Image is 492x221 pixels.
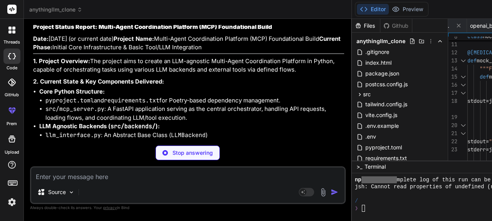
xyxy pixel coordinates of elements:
p: [DATE] (or current date) Multi-Agent Coordination Platform (MCP) Foundational Build Initial Core ... [33,35,344,52]
li: and for Poetry-based dependency management. [45,96,344,105]
label: GitHub [5,92,19,98]
div: 11 [448,40,457,49]
span: npm [355,176,365,184]
span: >_ [356,163,362,171]
span: postcss.config.js [365,80,408,89]
div: Click to collapse the range. [458,121,468,129]
span: 6 [448,33,457,41]
span: def [480,73,489,80]
label: prem [7,121,17,127]
strong: Date: [33,35,49,42]
div: 18 [448,97,457,105]
span: index.html [365,58,392,67]
strong: 2. Current State & Key Components Delivered: [33,78,164,85]
span: .env [365,132,377,141]
span: anythingllm_clone [356,37,405,45]
code: LLMBackend [171,131,206,139]
div: Files [352,22,380,30]
strong: Core Python Structure: [39,88,105,95]
p: Source [48,188,66,196]
span: def [467,57,477,64]
div: 16 [448,81,457,89]
span: anythingllm_clone [29,6,82,13]
div: Github [380,22,412,30]
img: icon [331,188,338,196]
span: ❯ [355,205,359,212]
img: attachment [319,188,328,197]
div: Click to collapse the range. [458,81,468,89]
p: Stop answering [172,149,213,157]
div: 20 [448,121,457,129]
strong: Project Name: [114,35,154,42]
span: privacy [103,205,117,210]
code: requirements.txt [104,97,159,104]
code: pyproject.toml [45,97,94,104]
div: 12 [448,49,457,57]
img: Pick Models [68,189,75,196]
span: .gitignore [365,47,390,57]
span: / [355,198,358,205]
div: 14 [448,65,457,73]
span: error [368,176,384,184]
span: requirements.txt [365,154,408,163]
span: pyproject.toml [365,143,403,152]
li: : An Abstract Base Class ( ) [45,131,344,140]
img: settings [5,196,18,209]
p: Always double-check its answers. Your in Bind [30,204,346,211]
div: Click to collapse the range. [458,57,468,65]
span: vite.config.js [365,110,398,120]
label: code [7,65,17,71]
div: Click to collapse the range. [458,89,468,97]
div: 17 [448,89,457,97]
button: Preview [389,4,427,15]
span: package.json [365,69,400,78]
strong: Project Status Report: Multi-Agent Coordination Platform (MCP) Foundational Build [33,23,272,30]
li: : A FastAPI application serving as the central orchestrator, handling API requests, loading flows... [45,105,344,122]
span: src [363,90,371,98]
code: src/backends/ [110,122,156,130]
strong: 1. Project Overview: [33,57,90,65]
span: Terminal [365,163,386,171]
strong: LLM Agnostic Backends ( ): [39,122,160,130]
label: Upload [5,149,19,156]
div: 21 [448,129,457,137]
p: The project aims to create an LLM-agnostic Multi-Agent Coordination Platform in Python, capable o... [33,57,344,74]
div: 19 [448,113,457,121]
div: 15 [448,73,457,81]
code: llm_interface.py [45,131,101,139]
button: Editor [357,4,389,15]
div: Click to collapse the range. [458,129,468,137]
span: .env.example [365,121,400,131]
code: src/mcp_server.py [45,105,104,113]
div: 23 [448,146,457,154]
div: 13 [448,57,457,65]
div: 22 [448,137,457,146]
span: tailwind.config.js [365,100,408,109]
span: stdout= [467,138,489,145]
label: threads [3,39,20,45]
div: Click to collapse the range. [458,73,468,81]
